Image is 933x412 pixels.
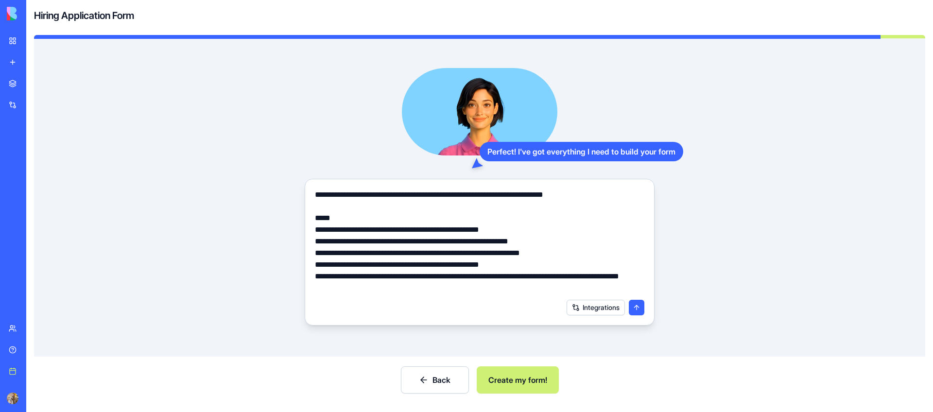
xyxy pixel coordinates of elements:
[7,7,67,20] img: logo
[567,300,625,315] button: Integrations
[34,9,134,22] h4: Hiring Application Form
[480,142,683,161] div: Perfect! I've got everything I need to build your form
[477,366,559,394] button: Create my form!
[401,366,469,394] button: Back
[7,393,18,404] img: ACg8ocK8DK7VFEuUNZlzAPUVkJvuYpEjKZfk0tkXR3ES_8b0G6X92vYI=s96-c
